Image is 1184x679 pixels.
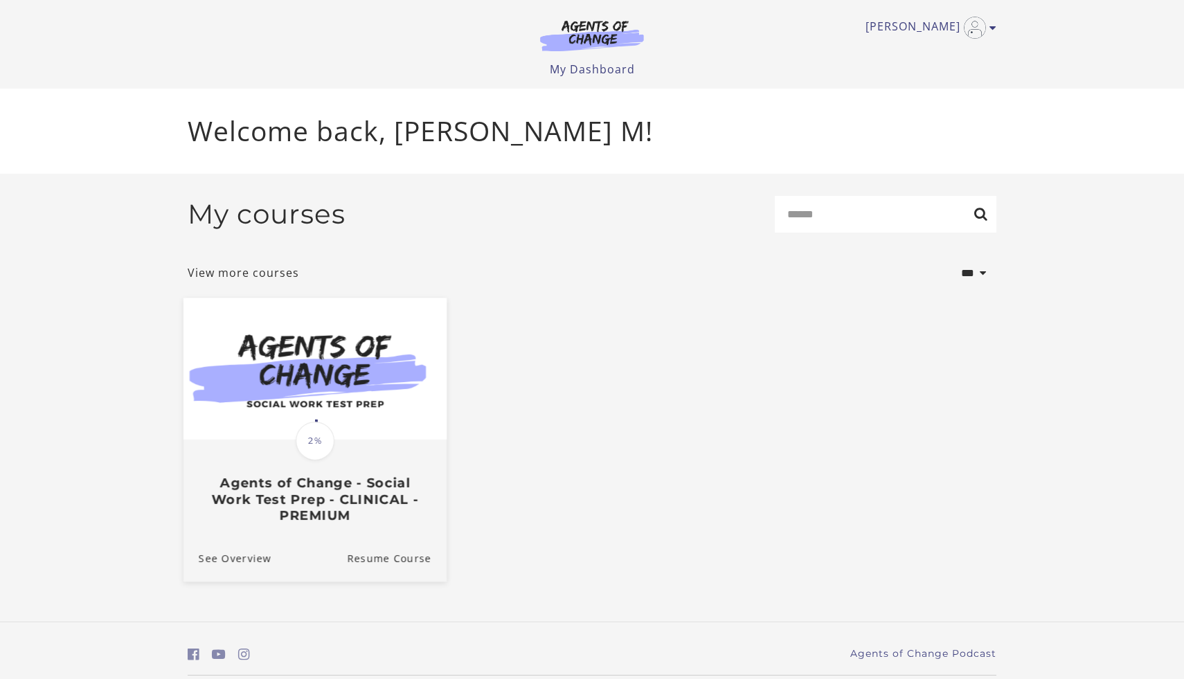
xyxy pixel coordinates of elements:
span: 2% [296,422,334,460]
i: https://www.facebook.com/groups/aswbtestprep (Open in a new window) [188,648,199,661]
img: Agents of Change Logo [526,19,658,51]
a: https://www.youtube.com/c/AgentsofChangeTestPrepbyMeaganMitchell (Open in a new window) [212,644,226,664]
a: Agents of Change - Social Work Test Prep - CLINICAL - PREMIUM: See Overview [183,535,271,581]
a: Agents of Change Podcast [850,646,996,661]
a: Toggle menu [865,17,989,39]
a: Agents of Change - Social Work Test Prep - CLINICAL - PREMIUM: Resume Course [347,535,447,581]
a: My Dashboard [550,62,635,77]
i: https://www.youtube.com/c/AgentsofChangeTestPrepbyMeaganMitchell (Open in a new window) [212,648,226,661]
h2: My courses [188,198,346,230]
a: https://www.facebook.com/groups/aswbtestprep (Open in a new window) [188,644,199,664]
a: https://www.instagram.com/agentsofchangeprep/ (Open in a new window) [238,644,250,664]
h3: Agents of Change - Social Work Test Prep - CLINICAL - PREMIUM [199,476,431,524]
i: https://www.instagram.com/agentsofchangeprep/ (Open in a new window) [238,648,250,661]
p: Welcome back, [PERSON_NAME] M! [188,111,996,152]
a: View more courses [188,264,299,281]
